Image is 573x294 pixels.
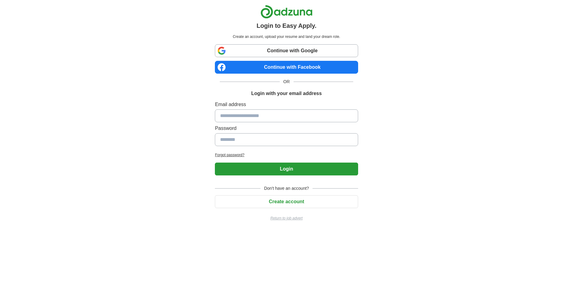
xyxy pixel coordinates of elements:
[215,215,358,221] a: Return to job advert
[251,90,322,97] h1: Login with your email address
[260,185,313,192] span: Don't have an account?
[215,195,358,208] button: Create account
[215,44,358,57] a: Continue with Google
[215,101,358,108] label: Email address
[215,199,358,204] a: Create account
[257,21,316,30] h1: Login to Easy Apply.
[215,163,358,175] button: Login
[215,61,358,74] a: Continue with Facebook
[216,34,357,39] p: Create an account, upload your resume and land your dream role.
[280,79,294,85] span: OR
[215,152,358,158] a: Forgot password?
[215,125,358,132] label: Password
[260,5,313,19] img: Adzuna logo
